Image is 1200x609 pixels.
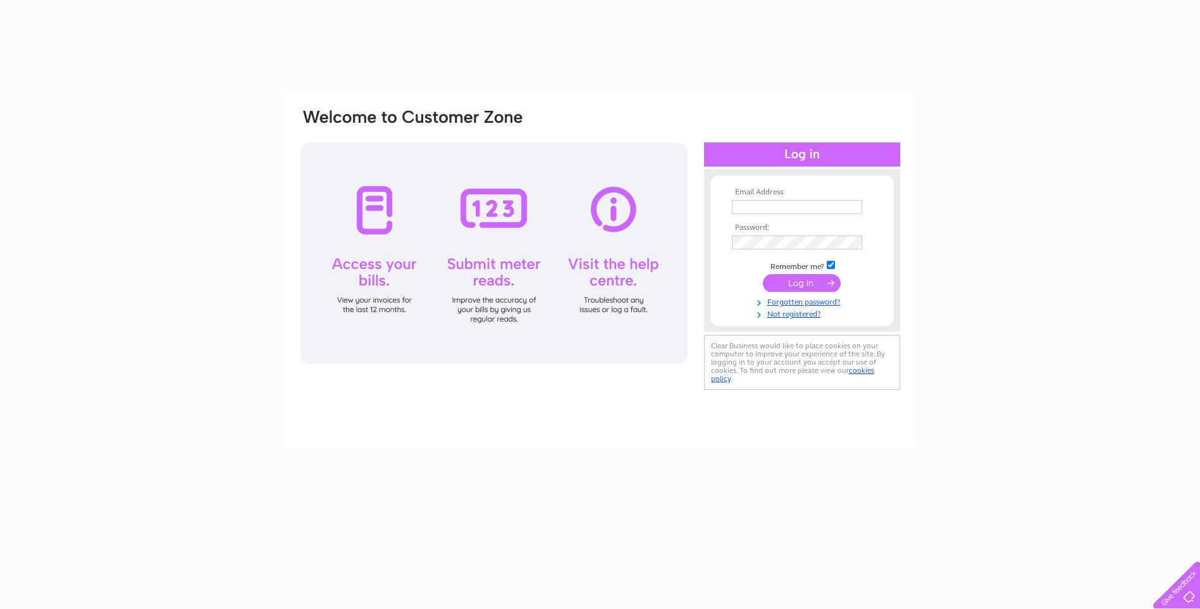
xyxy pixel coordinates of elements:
[704,335,900,390] div: Clear Business would like to place cookies on your computer to improve your experience of the sit...
[729,259,875,272] td: Remember me?
[732,295,875,307] a: Forgotten password?
[711,366,874,383] a: cookies policy
[729,188,875,197] th: Email Address:
[732,307,875,319] a: Not registered?
[729,223,875,232] th: Password:
[763,274,841,292] input: Submit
